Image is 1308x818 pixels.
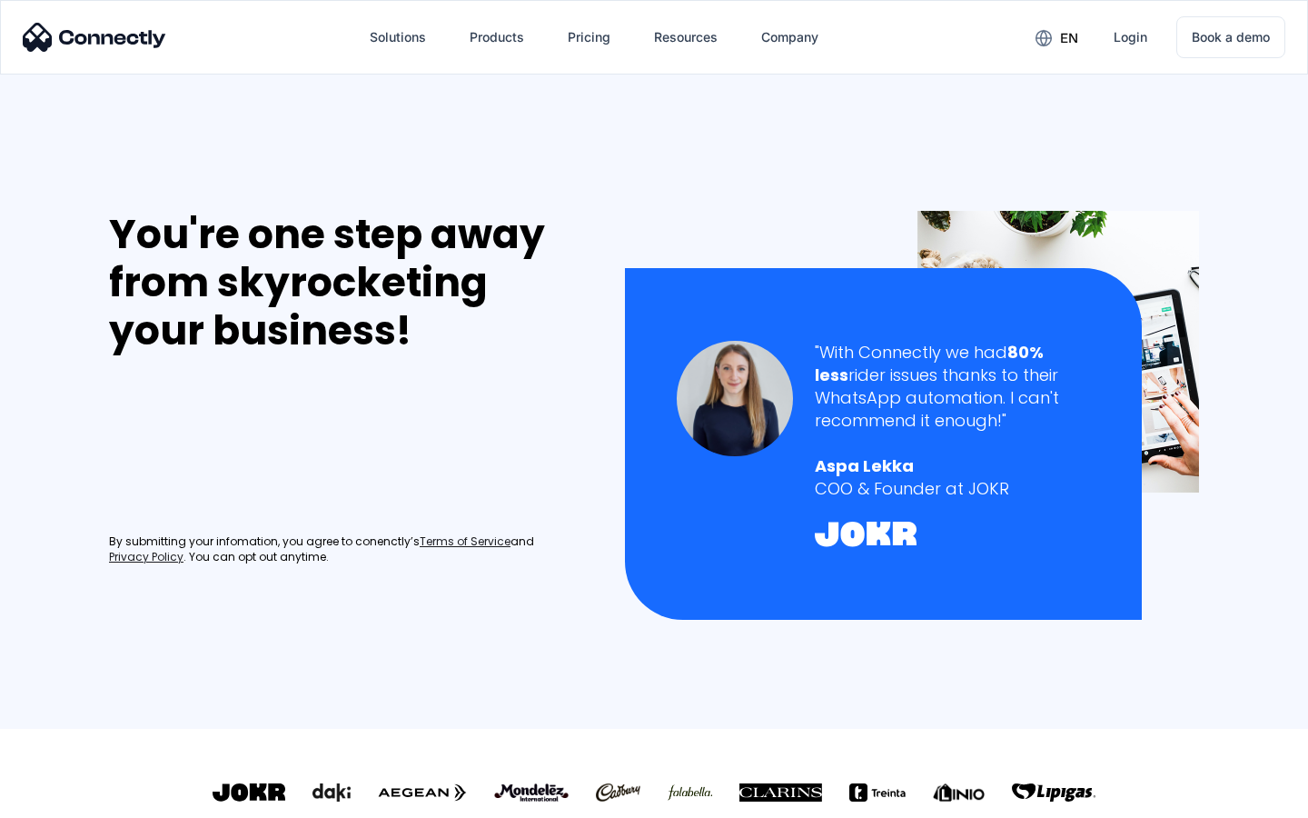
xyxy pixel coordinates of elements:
a: Pricing [553,15,625,59]
a: Login [1099,15,1162,59]
div: Company [761,25,818,50]
a: Privacy Policy [109,550,183,565]
div: Resources [654,25,718,50]
a: Terms of Service [420,534,510,550]
img: Connectly Logo [23,23,166,52]
div: By submitting your infomation, you agree to conenctly’s and . You can opt out anytime. [109,534,587,565]
div: Products [470,25,524,50]
ul: Language list [36,786,109,812]
div: Solutions [370,25,426,50]
aside: Language selected: English [18,786,109,812]
div: You're one step away from skyrocketing your business! [109,211,587,354]
div: "With Connectly we had rider issues thanks to their WhatsApp automation. I can't recommend it eno... [815,341,1090,433]
div: en [1060,25,1078,51]
strong: Aspa Lekka [815,454,914,477]
div: Pricing [568,25,610,50]
div: COO & Founder at JOKR [815,477,1090,500]
strong: 80% less [815,341,1044,386]
div: Login [1114,25,1147,50]
iframe: Form 0 [109,376,381,513]
a: Book a demo [1176,16,1285,58]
